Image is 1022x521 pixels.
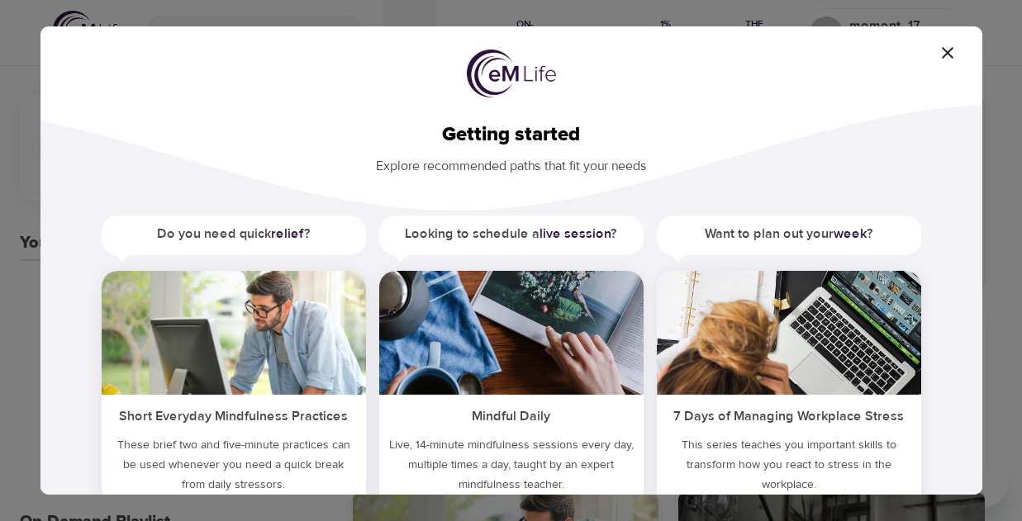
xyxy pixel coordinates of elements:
h5: Short Everyday Mindfulness Practices [102,395,366,435]
img: ims [657,271,921,395]
h5: Want to plan out your ? [657,216,921,253]
img: ims [379,271,644,395]
p: This series teaches you important skills to transform how you react to stress in the workplace. [657,435,921,501]
h5: 7 Days of Managing Workplace Stress [657,395,921,435]
a: week [834,225,867,242]
p: Explore recommended paths that fit your needs [67,147,956,176]
h5: Do you need quick ? [102,216,366,253]
a: live session [540,225,611,242]
h5: Looking to schedule a ? [379,216,644,253]
a: relief [271,225,304,242]
img: ims [102,271,366,395]
h5: These brief two and five-minute practices can be used whenever you need a quick break from daily ... [102,435,366,501]
h2: Getting started [67,123,956,147]
p: Live, 14-minute mindfulness sessions every day, multiple times a day, taught by an expert mindful... [379,435,644,501]
img: logo [467,50,556,97]
h5: Mindful Daily [379,395,644,435]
